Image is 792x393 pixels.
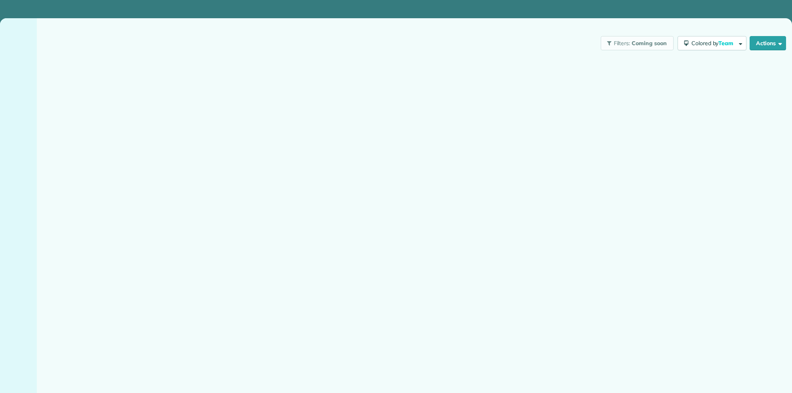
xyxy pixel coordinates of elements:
span: Filters: [614,40,630,47]
span: Coming soon [632,40,667,47]
span: Colored by [691,40,736,47]
button: Colored byTeam [678,36,746,50]
span: Team [718,40,735,47]
button: Actions [750,36,786,50]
